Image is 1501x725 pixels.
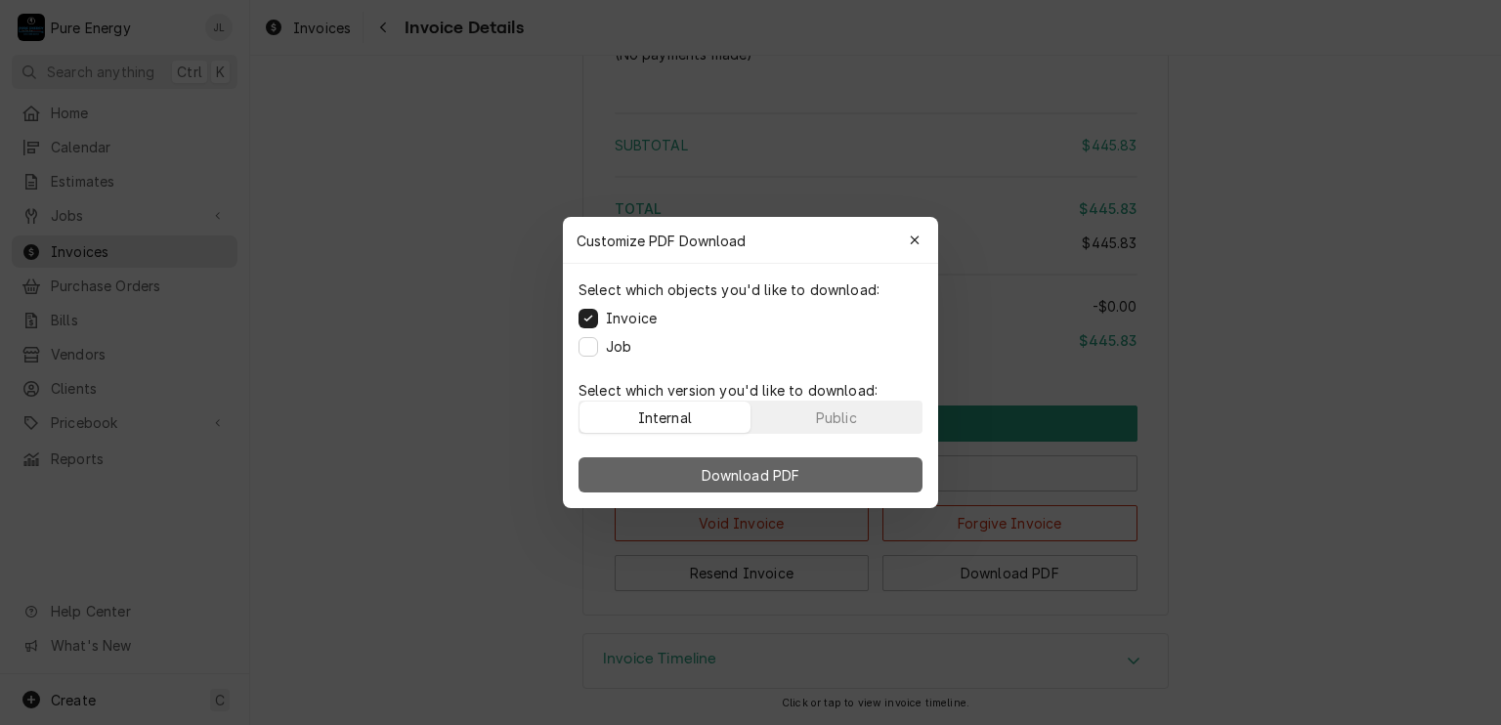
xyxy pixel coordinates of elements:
[606,308,657,328] label: Invoice
[579,279,879,300] p: Select which objects you'd like to download:
[579,457,922,492] button: Download PDF
[606,336,631,357] label: Job
[579,380,922,401] p: Select which version you'd like to download:
[638,407,692,428] div: Internal
[816,407,857,428] div: Public
[698,465,804,486] span: Download PDF
[563,217,938,264] div: Customize PDF Download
